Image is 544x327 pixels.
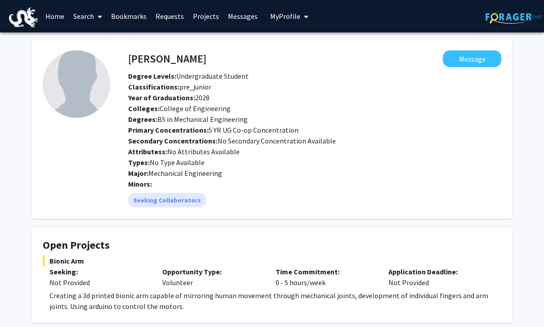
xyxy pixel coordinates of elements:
[151,0,188,32] a: Requests
[128,158,150,167] b: Types:
[128,147,167,156] b: Attributess:
[486,10,542,24] img: ForagerOne Logo
[270,12,300,21] span: My Profile
[128,104,160,113] b: Colleges:
[49,266,149,277] p: Seeking:
[128,125,209,134] b: Primary Concentrations:
[223,0,262,32] a: Messages
[128,169,148,178] b: Major:
[43,255,501,266] span: Bionic Arm
[128,50,206,67] h4: [PERSON_NAME]
[269,266,382,288] div: 0 - 5 hours/week
[188,0,223,32] a: Projects
[128,136,218,145] b: Secondary Concentrations:
[128,82,179,91] b: Classifications:
[43,50,110,118] img: Profile Picture
[276,266,375,277] p: Time Commitment:
[7,287,38,320] iframe: Chat
[128,136,336,145] span: No Secondary Concentration Available
[128,115,248,124] span: BS in Mechanical Engineering
[128,93,195,102] b: Year of Graduations:
[128,72,176,81] b: Degree Levels:
[49,277,149,288] div: Not Provided
[128,72,249,81] span: Undergraduate Student
[128,115,157,124] b: Degrees:
[128,125,299,134] span: 5 YR UG Co-op Concentration
[148,169,222,178] span: Mechanical Engineering
[43,239,501,252] h4: Open Projects
[128,82,211,91] span: pre_junior
[9,7,38,27] img: Drexel University Logo
[107,0,151,32] a: Bookmarks
[41,0,69,32] a: Home
[128,93,210,102] span: 2028
[128,193,206,207] mat-chip: Seeking Collaborators
[69,0,107,32] a: Search
[388,266,488,277] p: Application Deadline:
[382,266,495,288] div: Not Provided
[128,147,240,156] span: No Attributes Available
[162,266,262,277] p: Opportunity Type:
[156,266,268,288] div: Volunteer
[49,290,501,312] p: Creating a 3d printed bionic arm capable of mirroring human movement through mechanical joints, d...
[128,179,152,188] b: Minors:
[128,104,231,113] span: College of Engineering
[128,158,205,167] span: No Type Available
[443,50,501,67] button: Message Tommy Scherphorn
